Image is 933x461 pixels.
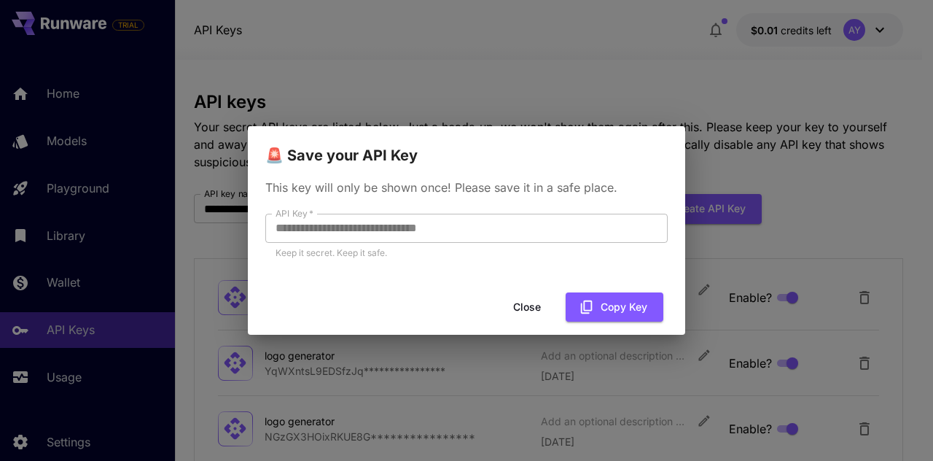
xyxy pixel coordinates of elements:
[276,207,313,220] label: API Key
[248,126,685,167] h2: 🚨 Save your API Key
[494,293,560,322] button: Close
[276,246,657,260] p: Keep it secret. Keep it safe.
[566,293,663,322] button: Copy Key
[265,179,668,196] p: This key will only be shown once! Please save it in a safe place.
